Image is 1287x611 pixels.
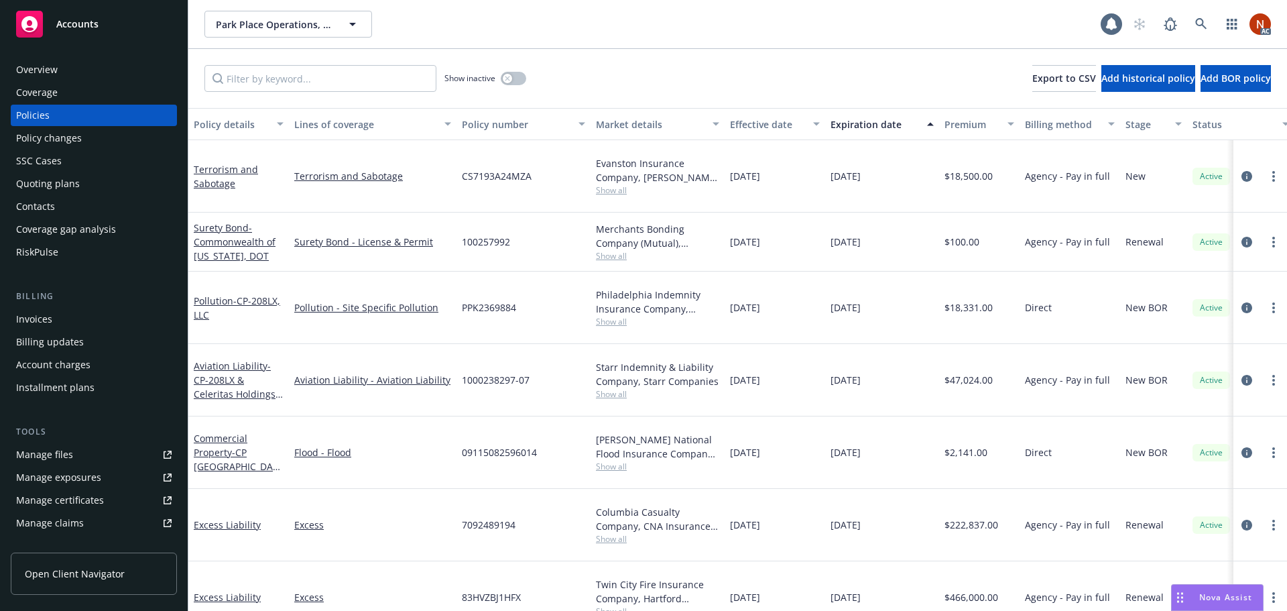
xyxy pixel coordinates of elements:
span: Show all [596,461,719,472]
a: Aviation Liability - Aviation Liability [294,373,451,387]
div: Billing method [1025,117,1100,131]
a: Manage exposures [11,467,177,488]
a: more [1266,372,1282,388]
a: Start snowing [1126,11,1153,38]
a: Manage files [11,444,177,465]
div: Policies [16,105,50,126]
button: Lines of coverage [289,108,456,140]
button: Add BOR policy [1201,65,1271,92]
span: [DATE] [831,590,861,604]
div: RiskPulse [16,241,58,263]
span: [DATE] [831,518,861,532]
button: Nova Assist [1171,584,1264,611]
a: Manage certificates [11,490,177,511]
span: [DATE] [831,235,861,249]
span: $100.00 [944,235,979,249]
input: Filter by keyword... [204,65,436,92]
span: Add historical policy [1101,72,1195,85]
span: 7092489194 [462,518,515,532]
div: Philadelphia Indemnity Insurance Company, [GEOGRAPHIC_DATA] Insurance Companies [596,288,719,316]
div: Manage claims [16,512,84,534]
div: Policy changes [16,127,82,149]
div: Market details [596,117,704,131]
button: Policy details [188,108,289,140]
div: Policy details [194,117,269,131]
a: more [1266,234,1282,250]
a: Flood - Flood [294,445,451,459]
div: Manage certificates [16,490,104,511]
span: [DATE] [831,169,861,183]
span: Nova Assist [1199,592,1252,603]
span: PPK2369884 [462,300,516,315]
span: Show all [596,316,719,327]
a: Quoting plans [11,173,177,195]
div: Billing updates [16,331,84,353]
a: Report a Bug [1157,11,1184,38]
a: Manage BORs [11,535,177,557]
div: Tools [11,425,177,439]
a: circleInformation [1239,168,1255,184]
span: - Commonwealth of [US_STATE], DOT [194,221,275,262]
div: Overview [16,59,58,80]
span: Add BOR policy [1201,72,1271,85]
span: Agency - Pay in full [1025,373,1110,387]
a: Pollution [194,294,280,321]
span: Direct [1025,445,1052,459]
div: Invoices [16,309,52,330]
div: SSC Cases [16,150,62,172]
span: Active [1198,236,1225,248]
span: Show all [596,184,719,196]
a: Aviation Liability [194,359,275,414]
div: Starr Indemnity & Liability Company, Starr Companies [596,360,719,388]
a: more [1266,517,1282,533]
div: Quoting plans [16,173,80,195]
span: New BOR [1125,445,1168,459]
div: Drag to move [1172,585,1188,610]
div: Billing [11,290,177,303]
span: New BOR [1125,300,1168,315]
span: [DATE] [730,235,760,249]
div: Manage files [16,444,73,465]
span: New BOR [1125,373,1168,387]
a: Overview [11,59,177,80]
a: circleInformation [1239,300,1255,316]
button: Add historical policy [1101,65,1195,92]
button: Stage [1120,108,1187,140]
a: circleInformation [1239,234,1255,250]
a: more [1266,300,1282,316]
span: [DATE] [730,373,760,387]
span: [DATE] [831,300,861,315]
div: Coverage gap analysis [16,219,116,240]
button: Expiration date [825,108,939,140]
span: - CP [GEOGRAPHIC_DATA] - [STREET_ADDRESS] [194,446,280,501]
a: more [1266,445,1282,461]
span: Active [1198,374,1225,386]
span: Active [1198,519,1225,531]
a: Terrorism and Sabotage [294,169,451,183]
a: Search [1188,11,1215,38]
span: Renewal [1125,590,1164,604]
div: Account charges [16,354,90,376]
span: Show all [596,388,719,400]
a: circleInformation [1239,372,1255,388]
a: Contacts [11,196,177,217]
span: Show all [596,250,719,262]
span: [DATE] [730,445,760,459]
span: [DATE] [730,300,760,315]
a: more [1266,168,1282,184]
span: Agency - Pay in full [1025,518,1110,532]
span: $466,000.00 [944,590,998,604]
div: Twin City Fire Insurance Company, Hartford Insurance Group [596,577,719,606]
a: Excess [294,518,451,532]
span: Renewal [1125,235,1164,249]
a: Excess Liability [194,591,261,604]
span: [DATE] [831,373,861,387]
span: $18,331.00 [944,300,993,315]
span: Show inactive [444,72,495,84]
a: SSC Cases [11,150,177,172]
span: - CP-208LX, LLC [194,294,280,321]
a: Invoices [11,309,177,330]
button: Policy number [456,108,591,140]
span: [DATE] [730,590,760,604]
